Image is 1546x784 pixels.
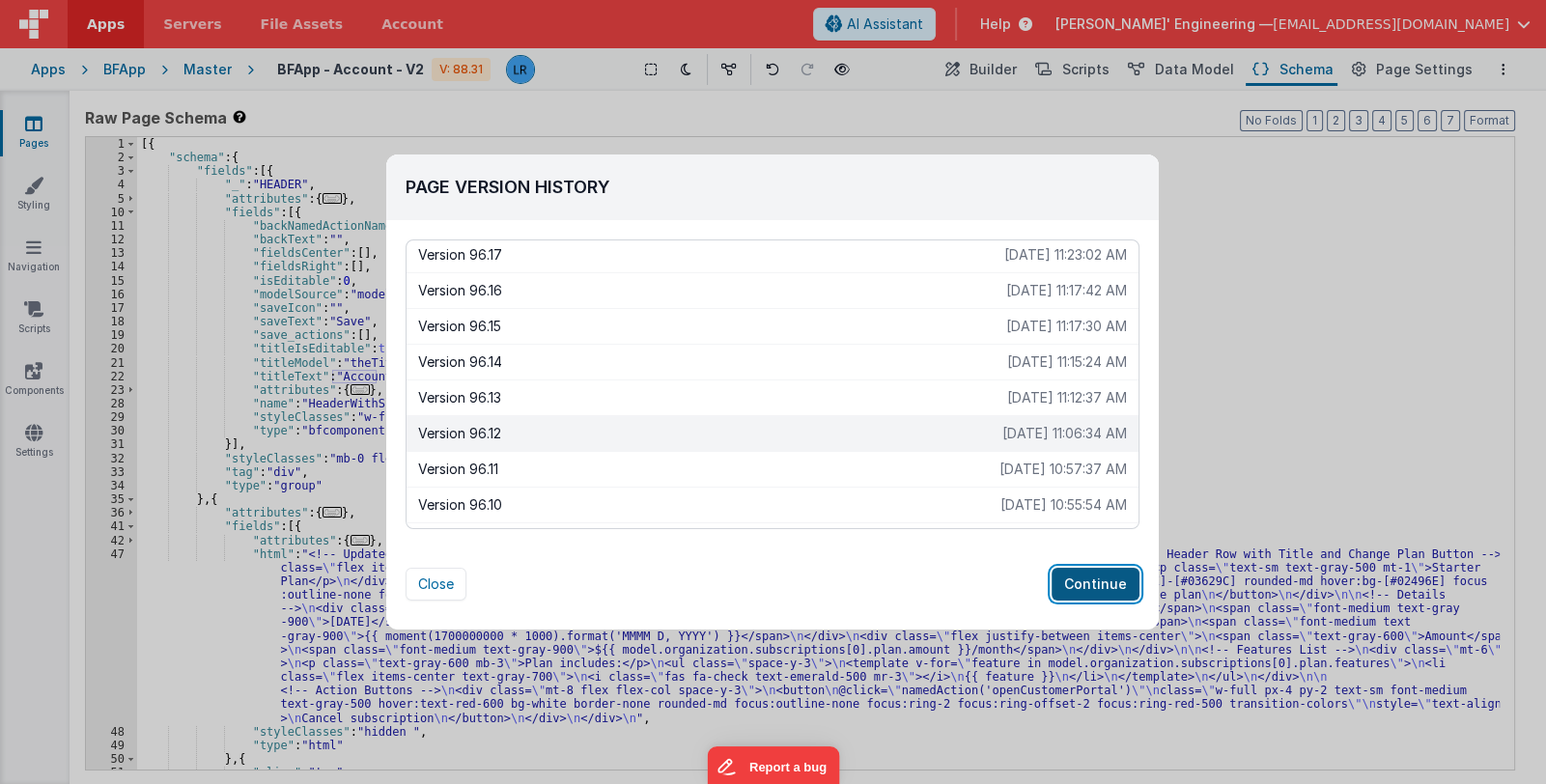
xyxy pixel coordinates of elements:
p: Version 96.11 [418,460,999,479]
button: Close [406,568,466,601]
p: Version 96.13 [418,388,1007,407]
p: [DATE] 11:17:30 AM [1006,317,1127,336]
p: [DATE] 11:17:42 AM [1006,281,1127,300]
p: Version 96.14 [418,352,1007,372]
p: Version 96.10 [418,495,1000,515]
p: [DATE] 11:15:24 AM [1007,352,1127,372]
p: Version 96.15 [418,317,1006,336]
p: [DATE] 10:55:54 AM [1000,495,1127,515]
p: [DATE] 11:12:37 AM [1007,388,1127,407]
p: Version 96.17 [418,245,1004,265]
p: [DATE] 11:06:34 AM [1002,424,1127,443]
p: Version 96.16 [418,281,1006,300]
h2: Page Version History [406,174,1139,201]
button: Continue [1052,568,1139,601]
p: Version 96.12 [418,424,1002,443]
p: [DATE] 10:57:37 AM [999,460,1127,479]
p: [DATE] 11:23:02 AM [1004,245,1127,265]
